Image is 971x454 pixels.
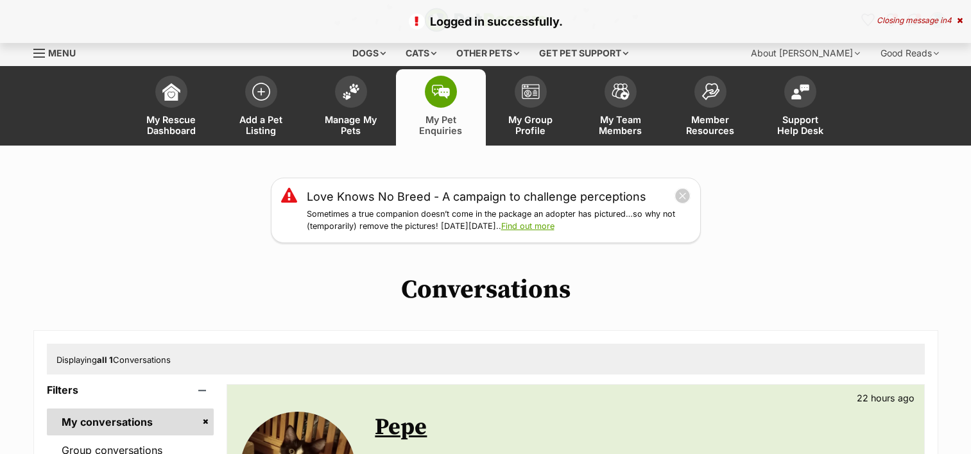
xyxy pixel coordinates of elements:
[307,188,646,205] a: Love Knows No Breed - A campaign to challenge perceptions
[675,188,691,204] button: close
[872,40,948,66] div: Good Reads
[682,114,739,136] span: Member Resources
[522,84,540,99] img: group-profile-icon-3fa3cf56718a62981997c0bc7e787c4b2cf8bcc04b72c1350f741eb67cf2f40e.svg
[48,47,76,58] span: Menu
[742,40,869,66] div: About [PERSON_NAME]
[342,83,360,100] img: manage-my-pets-icon-02211641906a0b7f246fdf0571729dbe1e7629f14944591b6c1af311fb30b64b.svg
[47,408,214,435] a: My conversations
[162,83,180,101] img: dashboard-icon-eb2f2d2d3e046f16d808141f083e7271f6b2e854fb5c12c21221c1fb7104beca.svg
[33,40,85,63] a: Menu
[97,355,113,365] strong: all 1
[592,114,649,136] span: My Team Members
[447,40,528,66] div: Other pets
[576,69,666,146] a: My Team Members
[232,114,290,136] span: Add a Pet Listing
[126,69,216,146] a: My Rescue Dashboard
[216,69,306,146] a: Add a Pet Listing
[501,221,554,231] a: Find out more
[412,114,470,136] span: My Pet Enquiries
[375,413,427,442] a: Pepe
[857,391,915,405] p: 22 hours ago
[322,114,380,136] span: Manage My Pets
[755,69,845,146] a: Support Help Desk
[791,84,809,99] img: help-desk-icon-fdf02630f3aa405de69fd3d07c3f3aa587a6932b1a1747fa1d2bba05be0121f9.svg
[530,40,637,66] div: Get pet support
[142,114,200,136] span: My Rescue Dashboard
[612,83,630,100] img: team-members-icon-5396bd8760b3fe7c0b43da4ab00e1e3bb1a5d9ba89233759b79545d2d3fc5d0d.svg
[666,69,755,146] a: Member Resources
[307,208,691,233] p: Sometimes a true companion doesn’t come in the package an adopter has pictured…so why not (tempor...
[502,114,560,136] span: My Group Profile
[306,69,396,146] a: Manage My Pets
[486,69,576,146] a: My Group Profile
[432,85,450,99] img: pet-enquiries-icon-7e3ad2cf08bfb03b45e93fb7055b45f3efa6380592205ae92323e6603595dc1f.svg
[47,384,214,396] header: Filters
[701,83,719,100] img: member-resources-icon-8e73f808a243e03378d46382f2149f9095a855e16c252ad45f914b54edf8863c.svg
[397,40,445,66] div: Cats
[396,69,486,146] a: My Pet Enquiries
[771,114,829,136] span: Support Help Desk
[56,355,171,365] span: Displaying Conversations
[252,83,270,101] img: add-pet-listing-icon-0afa8454b4691262ce3f59096e99ab1cd57d4a30225e0717b998d2c9b9846f56.svg
[343,40,395,66] div: Dogs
